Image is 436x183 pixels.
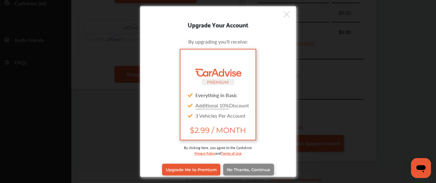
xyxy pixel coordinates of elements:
span: Upgrade Me to Premium [166,167,217,172]
span: $2.99 / MONTH [185,126,250,135]
u: Additional 10% [195,102,229,109]
span: No Thanks, Continue [227,167,270,172]
a: Upgrade Me to Premium [162,163,220,175]
a: Terms of Use [221,150,242,156]
span: Discount [195,102,249,109]
div: By upgrading you'll receive: [150,38,287,45]
div: 3 Vehicles Per Account [185,110,250,121]
a: Privacy Policy [194,150,215,156]
div: Upgrade Your Account [140,20,296,30]
a: No Thanks, Continue [223,163,274,175]
strong: Everything in Basic [195,91,237,99]
iframe: Button to launch messaging window [411,158,431,178]
small: PREMIUM [207,80,229,85]
div: By clicking here, you agree to the CarAdvise and [150,145,287,162]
